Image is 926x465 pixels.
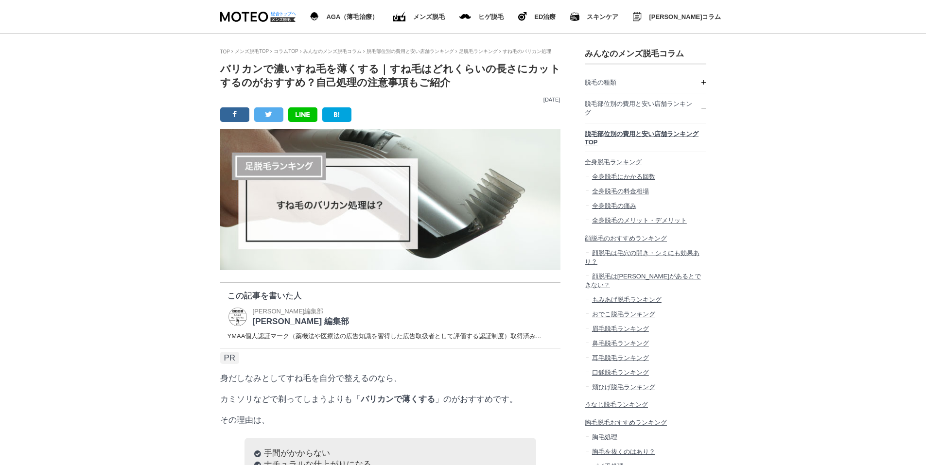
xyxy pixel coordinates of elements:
a: 眉毛脱毛ランキング [585,322,706,336]
span: 鼻毛脱毛ランキング [592,340,648,347]
span: 脱毛部位別の費用と安い店舗ランキング [585,100,692,116]
span: 眉毛脱毛ランキング [592,325,648,332]
h1: バリカンで濃いすね毛を薄くする｜すね毛はどれくらいの長さにカットするのがおすすめ？自己処理の注意事項もご紹介 [220,62,560,89]
img: みんなのMOTEOコラム [633,12,642,21]
li: すね毛のバリカン処理 [499,48,551,55]
strong: バリカンで薄くする [361,395,435,404]
a: おでこ脱毛ランキング [585,307,706,322]
a: AGA（薄毛治療） AGA（薄毛治療） [310,10,379,23]
span: 口髭脱毛ランキング [592,369,648,376]
span: スキンケア [587,14,618,20]
span: 全身脱毛の料金相場 [592,188,648,195]
a: 全身脱毛ランキング [585,152,706,170]
a: 脱毛部位別の費用と安い店舗ランキングTOP [585,123,706,152]
img: MOTEO 編集部 [227,307,248,327]
a: 顔脱毛のおすすめランキング [585,228,706,246]
span: 全身脱毛にかかる回数 [592,173,655,180]
a: メンズ脱毛 ヒゲ脱毛 [459,12,504,22]
span: 全身脱毛ランキング [585,158,642,166]
span: ED治療 [534,14,556,20]
a: 顔脱毛は毛穴の開き・シミにも効果あり？ [585,246,706,269]
p: カミソリなどで剃ってしまうよりも「 」のがおすすめです。 [220,394,560,405]
a: 口髭脱毛ランキング [585,365,706,380]
p: 身だしなみとしてすね毛を自分で整えるのなら、 [220,373,560,384]
a: 全身脱毛のメリット・デメリット [585,213,706,228]
span: 耳毛脱毛ランキング [592,354,648,362]
img: すね毛のバリカン処理は？ [220,129,560,270]
span: [PERSON_NAME]コラム [649,14,721,20]
img: ヒゲ脱毛 [518,12,527,21]
span: PR [220,352,240,364]
span: 顔脱毛のおすすめランキング [585,235,667,242]
span: 胸毛を抜くのはあり？ [592,448,655,455]
h3: みんなのメンズ脱毛コラム [585,48,706,59]
a: メンズ脱毛TOP [235,49,269,54]
a: 胸毛脱毛おすすめランキング [585,412,706,430]
span: 脱毛の種類 [585,79,616,86]
img: ED（勃起不全）治療 [393,12,406,22]
img: LINE [296,112,310,117]
a: 脱毛の種類 [585,72,706,93]
a: 耳毛脱毛ランキング [585,351,706,365]
span: 顔脱毛は毛穴の開き・シミにも効果あり？ [585,249,699,265]
p: この記事を書いた人 [227,290,553,301]
a: 胸毛処理 [585,430,706,445]
a: 全身脱毛の料金相場 [585,184,706,199]
a: 足脱毛ランキング [459,49,498,54]
span: AGA（薄毛治療） [326,14,378,20]
span: 全身脱毛のメリット・デメリット [592,217,686,224]
a: 胸毛を抜くのはあり？ [585,445,706,459]
a: 顔脱毛は[PERSON_NAME]があるとできない？ [585,269,706,293]
a: スキンケア [570,10,618,23]
a: ヒゲ脱毛 ED治療 [518,10,556,23]
p: [PERSON_NAME] 編集部 [253,316,349,327]
li: 手間がかからない [254,448,526,459]
a: TOP [220,49,230,54]
a: みんなのメンズ脱毛コラム [303,49,362,54]
span: 全身脱毛の痛み [592,202,636,209]
span: 胸毛脱毛おすすめランキング [585,419,667,426]
a: 脱毛部位別の費用と安い店舗ランキング [585,93,706,123]
span: メンズ脱毛 [413,14,445,20]
span: もみあげ脱毛ランキング [592,296,661,303]
p: [DATE] [220,97,560,103]
span: 脱毛部位別の費用と安い店舗ランキングTOP [585,130,699,146]
a: みんなのMOTEOコラム [PERSON_NAME]コラム [633,10,721,23]
a: コラムTOP [274,49,298,54]
span: [PERSON_NAME]編集部 [253,308,324,315]
a: 全身脱毛にかかる回数 [585,170,706,184]
a: もみあげ脱毛ランキング [585,293,706,307]
a: 鼻毛脱毛ランキング [585,336,706,351]
img: AGA（薄毛治療） [310,12,319,21]
a: 頬ひげ脱毛ランキング [585,380,706,395]
a: 脱毛部位別の費用と安い店舗ランキング [367,49,454,54]
img: B! [334,112,340,117]
a: ED（勃起不全）治療 メンズ脱毛 [393,10,445,24]
p: その理由は、 [220,414,560,426]
dd: YMAA個人認証マーク（薬機法や医療法の広告知識を習得した広告取扱者として評価する認証制度）取得済み... [227,332,553,341]
img: MOTEO DATSUMOU [220,12,296,22]
span: おでこ脱毛ランキング [592,310,655,318]
img: メンズ脱毛 [459,14,471,19]
span: うなじ脱毛ランキング [585,401,648,408]
span: ヒゲ脱毛 [478,14,504,20]
a: うなじ脱毛ランキング [585,395,706,413]
span: 顔脱毛は[PERSON_NAME]があるとできない？ [585,273,701,289]
a: MOTEO 編集部 [PERSON_NAME]編集部 [PERSON_NAME] 編集部 [227,306,349,327]
img: 総合トップへ [270,12,297,16]
span: 胸毛処理 [592,433,617,441]
span: 頬ひげ脱毛ランキング [592,383,655,391]
a: 全身脱毛の痛み [585,199,706,213]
